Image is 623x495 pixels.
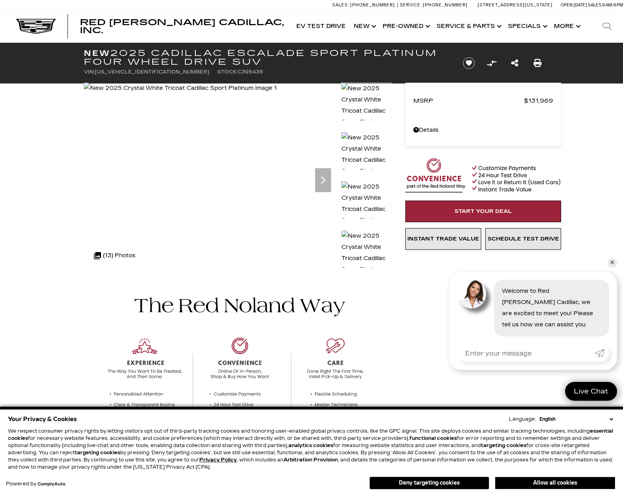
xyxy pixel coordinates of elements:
a: Share this New 2025 Cadillac Escalade Sport Platinum Four Wheel Drive SUV [511,58,518,69]
a: Specials [504,10,550,42]
span: 9 AM-6 PM [602,2,623,8]
img: Cadillac Dark Logo with Cadillac White Text [16,19,56,34]
span: [US_VEHICLE_IDENTIFICATION_NUMBER] [95,69,209,75]
a: Instant Trade Value [405,228,481,250]
button: Save vehicle [460,57,478,70]
a: Details [413,125,553,136]
span: C395438 [238,69,263,75]
span: Sales: [588,2,602,8]
span: Start Your Deal [454,208,512,215]
a: ComplyAuto [38,482,65,487]
button: Compare Vehicle [486,57,498,69]
a: Red [PERSON_NAME] Cadillac, Inc. [80,18,284,34]
span: VIN: [84,69,95,75]
strong: targeting cookies [481,443,526,448]
span: [PHONE_NUMBER] [350,2,395,8]
span: Stock: [217,69,238,75]
strong: functional cookies [409,435,457,441]
a: [STREET_ADDRESS][US_STATE] [478,2,553,8]
img: New 2025 Crystal White Tricoat Cadillac Sport Platinum image 1 [341,83,391,139]
a: Service: [PHONE_NUMBER] [397,3,470,7]
a: Start Your Deal [405,201,561,222]
input: Enter your message [457,344,595,362]
a: Sales: [PHONE_NUMBER] [332,3,397,7]
span: Instant Trade Value [407,236,479,242]
a: New [350,10,379,42]
u: Privacy Policy [199,457,237,463]
button: More [550,10,583,42]
a: Print this New 2025 Cadillac Escalade Sport Platinum Four Wheel Drive SUV [534,58,542,69]
select: Language Select [538,415,615,423]
button: Deny targeting cookies [369,477,489,489]
div: Search [591,10,623,42]
strong: Arbitration Provision [284,457,338,463]
span: Open [DATE] [561,2,587,8]
div: Next [315,168,331,192]
strong: analytics cookies [288,443,333,448]
button: Allow all cookies [495,477,615,489]
span: Service: [400,2,422,8]
img: New 2025 Crystal White Tricoat Cadillac Sport Platinum image 3 [341,181,391,238]
span: Live Chat [570,387,612,396]
strong: targeting cookies [75,450,120,455]
div: Language: [509,417,536,421]
span: Red [PERSON_NAME] Cadillac, Inc. [80,18,284,35]
a: MSRP $131,969 [413,95,553,106]
img: New 2025 Crystal White Tricoat Cadillac Sport Platinum image 4 [341,230,391,287]
span: [PHONE_NUMBER] [423,2,468,8]
strong: New [84,48,110,58]
span: Sales: [332,2,349,8]
h1: 2025 Cadillac Escalade Sport Platinum Four Wheel Drive SUV [84,49,449,66]
a: Schedule Test Drive [485,228,561,250]
img: New 2025 Crystal White Tricoat Cadillac Sport Platinum image 2 [341,132,391,189]
img: Agent profile photo [457,280,486,308]
div: (13) Photos [90,246,139,265]
div: Welcome to Red [PERSON_NAME] Cadillac, we are excited to meet you! Please tell us how we can assi... [494,280,609,336]
p: We respect consumer privacy rights by letting visitors opt out of third-party tracking cookies an... [8,427,615,471]
a: Submit [595,344,609,362]
span: Your Privacy & Cookies [8,413,77,425]
img: New 2025 Crystal White Tricoat Cadillac Sport Platinum image 1 [84,83,277,94]
a: Live Chat [565,382,617,401]
span: $131,969 [524,95,553,106]
a: Pre-Owned [379,10,433,42]
a: EV Test Drive [292,10,350,42]
div: Powered by [6,481,65,487]
span: MSRP [413,95,524,106]
iframe: YouTube video player [405,254,561,380]
a: Service & Parts [433,10,504,42]
span: Schedule Test Drive [488,236,559,242]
